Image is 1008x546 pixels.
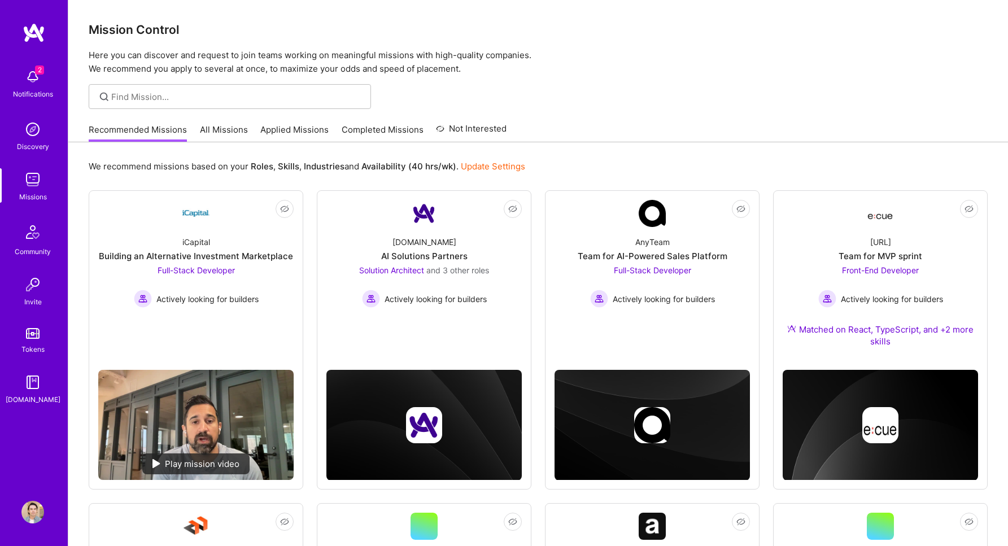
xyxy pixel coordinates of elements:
[736,517,745,526] i: icon EyeClosed
[19,191,47,203] div: Missions
[436,122,507,142] a: Not Interested
[362,290,380,308] img: Actively looking for builders
[392,236,456,248] div: [DOMAIN_NAME]
[99,250,293,262] div: Building an Alternative Investment Marketplace
[361,161,456,172] b: Availability (40 hrs/wk)
[23,23,45,43] img: logo
[839,250,922,262] div: Team for MVP sprint
[555,370,750,481] img: cover
[35,65,44,75] span: 2
[280,517,289,526] i: icon EyeClosed
[21,168,44,191] img: teamwork
[152,459,160,468] img: play
[411,200,438,227] img: Company Logo
[635,236,670,248] div: AnyTeam
[736,204,745,213] i: icon EyeClosed
[19,219,46,246] img: Community
[26,328,40,339] img: tokens
[783,324,978,347] div: Matched on React, TypeScript, and +2 more skills
[13,88,53,100] div: Notifications
[385,293,487,305] span: Actively looking for builders
[461,161,525,172] a: Update Settings
[89,160,525,172] p: We recommend missions based on your , , and .
[21,371,44,394] img: guide book
[783,370,978,481] img: cover
[639,200,666,227] img: Company Logo
[21,65,44,88] img: bell
[15,246,51,257] div: Community
[590,290,608,308] img: Actively looking for builders
[278,161,299,172] b: Skills
[406,407,442,443] img: Company logo
[89,124,187,142] a: Recommended Missions
[783,200,978,361] a: Company Logo[URL]Team for MVP sprintFront-End Developer Actively looking for buildersActively loo...
[326,200,522,335] a: Company Logo[DOMAIN_NAME]AI Solutions PartnersSolution Architect and 3 other rolesActively lookin...
[326,370,522,481] img: cover
[24,296,42,308] div: Invite
[158,265,235,275] span: Full-Stack Developer
[578,250,727,262] div: Team for AI-Powered Sales Platform
[381,250,468,262] div: AI Solutions Partners
[200,124,248,142] a: All Missions
[17,141,49,152] div: Discovery
[867,203,894,224] img: Company Logo
[304,161,344,172] b: Industries
[965,517,974,526] i: icon EyeClosed
[19,501,47,523] a: User Avatar
[787,324,796,333] img: Ateam Purple Icon
[21,343,45,355] div: Tokens
[508,204,517,213] i: icon EyeClosed
[142,453,250,474] div: Play mission video
[359,265,424,275] span: Solution Architect
[614,265,691,275] span: Full-Stack Developer
[841,293,943,305] span: Actively looking for builders
[639,513,666,540] img: Company Logo
[634,407,670,443] img: Company logo
[870,236,891,248] div: [URL]
[280,204,289,213] i: icon EyeClosed
[965,204,974,213] i: icon EyeClosed
[98,200,294,361] a: Company LogoiCapitalBuilding an Alternative Investment MarketplaceFull-Stack Developer Actively l...
[182,236,210,248] div: iCapital
[342,124,424,142] a: Completed Missions
[98,370,294,480] img: No Mission
[426,265,489,275] span: and 3 other roles
[21,273,44,296] img: Invite
[260,124,329,142] a: Applied Missions
[111,91,363,103] input: Find Mission...
[818,290,836,308] img: Actively looking for builders
[21,118,44,141] img: discovery
[842,265,919,275] span: Front-End Developer
[6,394,60,405] div: [DOMAIN_NAME]
[555,200,750,335] a: Company LogoAnyTeamTeam for AI-Powered Sales PlatformFull-Stack Developer Actively looking for bu...
[182,200,210,227] img: Company Logo
[508,517,517,526] i: icon EyeClosed
[89,49,988,76] p: Here you can discover and request to join teams working on meaningful missions with high-quality ...
[862,407,898,443] img: Company logo
[98,90,111,103] i: icon SearchGrey
[134,290,152,308] img: Actively looking for builders
[182,513,210,540] img: Company Logo
[613,293,715,305] span: Actively looking for builders
[251,161,273,172] b: Roles
[89,23,988,37] h3: Mission Control
[21,501,44,523] img: User Avatar
[156,293,259,305] span: Actively looking for builders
